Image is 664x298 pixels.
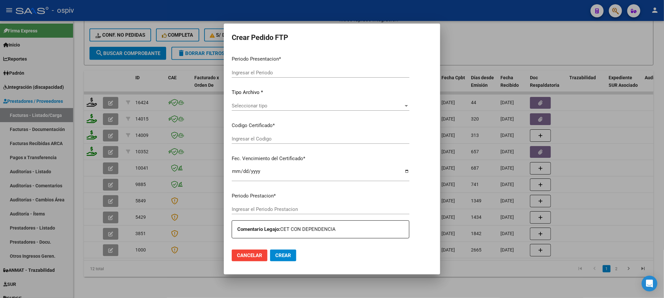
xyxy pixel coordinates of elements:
p: CET CON DEPENDENCIA [237,226,409,233]
strong: Comentario Legajo: [237,226,280,232]
p: Nomenclador * [232,243,409,251]
p: Periodo Presentacion [232,55,409,63]
p: Fec. Vencimiento del Certificado [232,155,409,162]
p: Tipo Archivo * [232,89,409,96]
span: Crear [275,252,291,258]
p: Codigo Certificado [232,122,409,129]
h2: Crear Pedido FTP [232,31,432,44]
span: Cancelar [237,252,262,258]
p: Periodo Prestacion [232,192,409,200]
button: Cancelar [232,250,267,261]
button: Crear [270,250,296,261]
div: Open Intercom Messenger [642,276,657,291]
span: Seleccionar tipo [232,103,403,109]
